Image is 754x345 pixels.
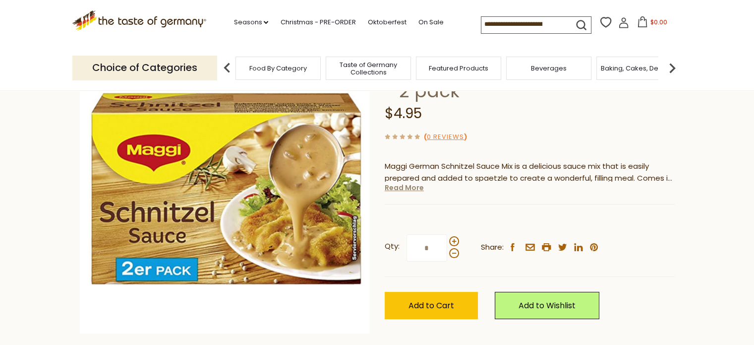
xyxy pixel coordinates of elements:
[385,183,424,193] a: Read More
[427,132,464,142] a: 0 Reviews
[385,240,400,253] strong: Qty:
[80,43,370,334] img: Maggi German Schnitzel Sauce 2 Pack
[367,17,406,28] a: Oktoberfest
[424,132,467,141] span: ( )
[408,300,454,311] span: Add to Cart
[217,58,237,78] img: previous arrow
[385,292,478,319] button: Add to Cart
[385,160,675,185] p: Maggi German Schnitzel Sauce Mix is a delicious sauce mix that is easily prepared and added to sp...
[72,56,217,80] p: Choice of Categories
[662,58,682,78] img: next arrow
[329,61,408,76] a: Taste of Germany Collections
[481,241,504,254] span: Share:
[406,234,447,262] input: Qty:
[233,17,268,28] a: Seasons
[249,65,307,72] a: Food By Category
[280,17,355,28] a: Christmas - PRE-ORDER
[631,16,673,31] button: $0.00
[429,65,488,72] a: Featured Products
[531,65,567,72] a: Beverages
[601,65,678,72] a: Baking, Cakes, Desserts
[418,17,443,28] a: On Sale
[495,292,599,319] a: Add to Wishlist
[650,18,667,26] span: $0.00
[385,104,422,123] span: $4.95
